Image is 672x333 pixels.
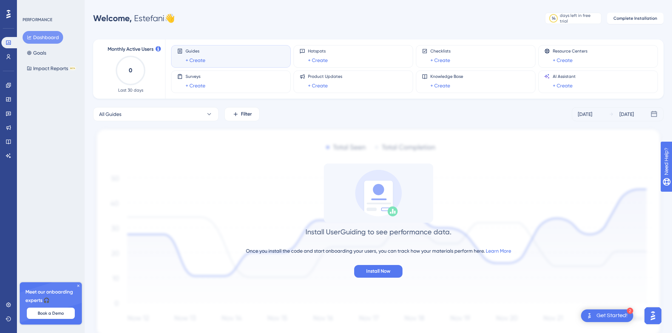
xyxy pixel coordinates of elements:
[224,107,260,121] button: Filter
[129,67,132,74] text: 0
[99,110,121,118] span: All Guides
[93,13,175,24] div: Estefani 👋
[560,13,599,24] div: days left in free trial
[552,16,556,21] div: 14
[585,312,594,320] img: launcher-image-alternative-text
[486,248,511,254] a: Learn More
[430,56,450,64] a: + Create
[613,16,657,21] span: Complete Installation
[23,31,63,44] button: Dashboard
[108,45,153,54] span: Monthly Active Users
[23,47,50,59] button: Goals
[186,74,205,79] span: Surveys
[25,288,76,305] span: Meet our onboarding experts 🎧
[246,247,511,255] div: Once you install the code and start onboarding your users, you can track how your materials perfo...
[186,81,205,90] a: + Create
[17,2,44,10] span: Need Help?
[430,81,450,90] a: + Create
[553,48,587,54] span: Resource Centers
[553,74,576,79] span: AI Assistant
[69,67,76,70] div: BETA
[308,81,328,90] a: + Create
[619,110,634,118] div: [DATE]
[23,17,52,23] div: PERFORMANCE
[627,308,633,314] div: 2
[308,74,342,79] span: Product Updates
[354,265,402,278] button: Install Now
[186,48,205,54] span: Guides
[93,107,219,121] button: All Guides
[241,110,252,118] span: Filter
[186,56,205,64] a: + Create
[366,267,391,276] span: Install Now
[642,305,664,326] iframe: UserGuiding AI Assistant Launcher
[597,312,628,320] div: Get Started!
[308,56,328,64] a: + Create
[430,48,450,54] span: Checklists
[581,309,633,322] div: Open Get Started! checklist, remaining modules: 2
[93,13,132,23] span: Welcome,
[23,62,80,75] button: Impact ReportsBETA
[607,13,664,24] button: Complete Installation
[553,56,573,64] a: + Create
[553,81,573,90] a: + Create
[38,310,64,316] span: Book a Demo
[305,227,452,237] div: Install UserGuiding to see performance data.
[27,308,75,319] button: Book a Demo
[430,74,463,79] span: Knowledge Base
[118,87,143,93] span: Last 30 days
[308,48,328,54] span: Hotspots
[578,110,592,118] div: [DATE]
